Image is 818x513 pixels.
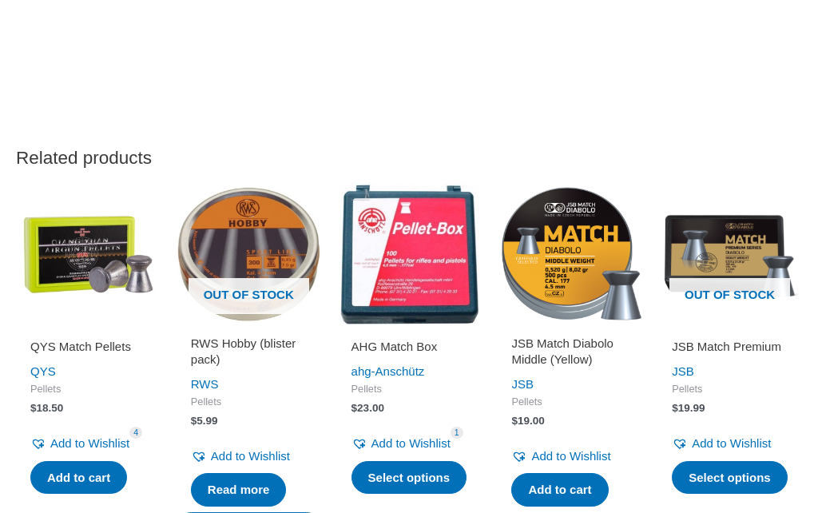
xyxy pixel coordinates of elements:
[692,436,771,450] span: Add to Wishlist
[531,449,610,463] span: Add to Wishlist
[511,377,534,391] a: JSB
[30,339,146,360] a: QYS Match Pellets
[129,427,142,439] span: 4
[657,182,802,327] a: Out of stock
[351,383,467,396] span: Pellets
[511,415,518,427] span: $
[191,336,307,367] h2: RWS Hobby (blister pack)
[351,432,451,455] a: Add to Wishlist
[351,364,425,378] a: ahg-Anschütz
[672,364,694,378] a: JSB
[30,339,146,355] h2: QYS Match Pellets
[672,402,705,414] bdi: 19.99
[16,146,802,169] h2: Related products
[451,427,463,439] span: 1
[191,445,290,467] a: Add to Wishlist
[672,383,788,396] span: Pellets
[351,461,467,495] a: Select options for “AHG Match Box”
[371,436,451,450] span: Add to Wishlist
[211,449,290,463] span: Add to Wishlist
[511,336,627,367] h2: JSB Match Diabolo Middle (Yellow)
[191,473,287,507] a: Read more about “RWS Hobby (blister pack)”
[30,383,146,396] span: Pellets
[351,339,467,355] h2: AHG Match Box
[511,415,544,427] bdi: 19.00
[511,396,627,409] span: Pellets
[511,473,608,507] a: Add to cart: “JSB Match Diabolo Middle (Yellow)”
[191,415,218,427] bdi: 5.99
[191,415,197,427] span: $
[189,278,309,315] span: Out of stock
[177,182,321,327] a: Out of stock
[30,402,63,414] bdi: 18.50
[30,461,127,495] a: Add to cart: “QYS Match Pellets”
[497,182,641,327] img: JSB Match Diabolo Middle (Yellow)
[191,336,307,373] a: RWS Hobby (blister pack)
[511,445,610,467] a: Add to Wishlist
[672,402,678,414] span: $
[30,402,37,414] span: $
[672,432,771,455] a: Add to Wishlist
[672,339,788,355] h2: JSB Match Premium
[669,278,790,315] span: Out of stock
[672,461,788,495] a: Select options for “JSB Match Premium”
[191,377,219,391] a: RWS
[16,182,161,327] img: QYS Match Pellets
[191,396,307,409] span: Pellets
[351,402,358,414] span: $
[337,182,482,327] img: AHG Match Box
[351,402,384,414] bdi: 23.00
[511,336,627,373] a: JSB Match Diabolo Middle (Yellow)
[30,364,56,378] a: QYS
[50,436,129,450] span: Add to Wishlist
[177,182,321,327] img: RWS Hobby
[351,339,467,360] a: AHG Match Box
[657,182,802,327] img: JSB Match Premium
[672,339,788,360] a: JSB Match Premium
[30,432,129,455] a: Add to Wishlist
